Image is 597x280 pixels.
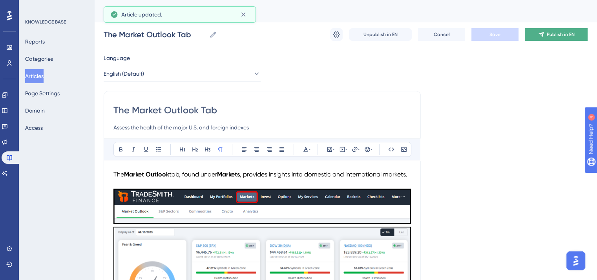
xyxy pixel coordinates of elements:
[104,69,144,78] span: English (Default)
[434,31,450,38] span: Cancel
[349,28,412,41] button: Unpublish in EN
[169,171,217,178] span: tab, found under
[104,29,206,40] input: Article Name
[525,28,588,41] button: Publish in EN
[55,4,57,10] div: 4
[240,171,407,178] span: , provides insights into domestic and international markets.
[25,52,53,66] button: Categories
[124,171,169,178] strong: Market Outlook
[104,5,568,16] div: The Market Outlook Tab
[217,171,240,178] strong: Markets
[25,35,45,49] button: Reports
[25,86,60,100] button: Page Settings
[363,31,398,38] span: Unpublish in EN
[104,66,261,82] button: English (Default)
[547,31,575,38] span: Publish in EN
[113,123,411,132] input: Article Description
[104,53,130,63] span: Language
[18,2,49,11] span: Need Help?
[471,28,518,41] button: Save
[113,171,124,178] span: The
[25,104,45,118] button: Domain
[564,249,588,273] iframe: UserGuiding AI Assistant Launcher
[113,104,411,116] input: Article Title
[25,121,43,135] button: Access
[489,31,500,38] span: Save
[25,69,44,83] button: Articles
[25,19,66,25] div: KNOWLEDGE BASE
[121,10,162,19] span: Article updated.
[418,28,465,41] button: Cancel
